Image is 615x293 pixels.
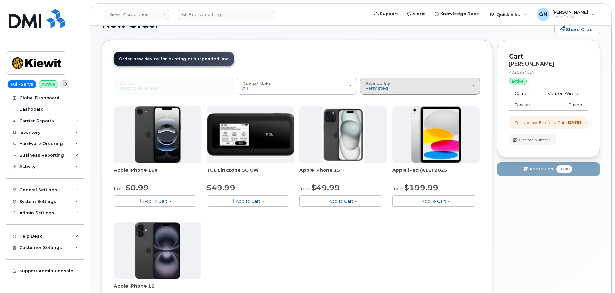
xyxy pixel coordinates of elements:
[207,167,294,180] div: TCL Linkzone 5G UW
[178,9,275,20] input: Find something...
[365,86,388,91] span: Permitted
[365,81,390,86] span: Availability
[509,88,538,99] td: Carrier
[329,198,353,204] span: Add To Cart
[392,167,480,180] div: Apple iPad (A16) 2025
[207,183,235,192] span: $49.99
[143,198,167,204] span: Add To Cart
[484,8,531,21] div: Quicklinks
[322,106,365,163] img: iphone15.jpg
[114,167,201,180] div: Apple iPhone 16e
[556,165,572,173] span: $0.00
[360,78,480,94] button: Availability Permitted
[509,134,556,145] button: Change Number
[496,12,520,17] span: Quicklinks
[242,81,272,86] span: Device Make
[539,11,547,18] span: GN
[299,167,387,180] div: Apple iPhone 15
[392,195,475,206] button: Add To Cart
[422,198,446,204] span: Add To Cart
[519,137,550,143] span: Change Number
[299,195,382,206] button: Add To Cart
[207,113,294,156] img: linkzone5g.png
[207,195,289,206] button: Add To Cart
[392,186,403,192] small: from
[237,78,357,94] button: Device Make All
[380,11,398,17] span: Support
[242,86,248,91] span: All
[497,162,600,176] button: Add to Cart $0.00
[587,265,610,288] iframe: Messenger Launcher
[119,56,229,61] span: Order new device for existing or suspended line
[566,120,581,125] strong: [DATE]
[538,88,588,99] td: Verizon Wireless
[509,69,588,75] div: 4025944517
[299,186,310,192] small: from
[114,186,125,192] small: from
[509,78,527,85] div: active
[135,106,181,163] img: iphone16e.png
[530,166,554,172] span: Add to Cart
[532,8,600,21] div: Geoffrey Newport
[370,7,402,20] a: Support
[554,23,600,36] a: Share Order
[311,183,340,192] span: $49.99
[236,198,260,204] span: Add To Cart
[402,7,430,20] a: Alerts
[102,18,551,30] h1: New Order
[552,9,588,14] span: [PERSON_NAME]
[552,14,588,20] span: Help Desk
[509,52,588,61] p: Cart
[135,222,180,279] img: iphone_16_plus.png
[538,99,588,111] td: iPhone
[412,11,426,17] span: Alerts
[114,195,196,206] button: Add To Cart
[515,120,581,125] div: Full Upgrade Eligibility Date
[411,106,461,163] img: ipad_11.png
[440,11,479,17] span: Knowledge Base
[105,9,169,20] a: Kiewit Corporation
[126,183,149,192] span: $0.99
[404,183,438,192] span: $199.99
[509,99,538,111] td: Device
[430,7,484,20] a: Knowledge Base
[509,61,588,67] div: [PERSON_NAME]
